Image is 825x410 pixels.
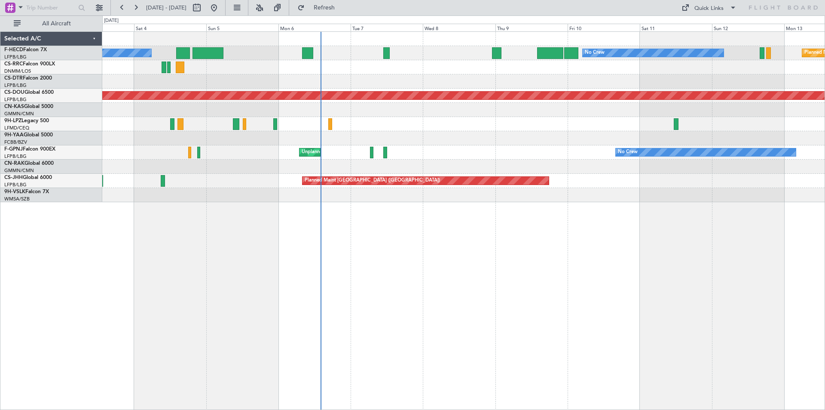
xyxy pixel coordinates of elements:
span: CS-RRC [4,62,23,67]
div: [DATE] [104,17,119,25]
div: No Crew [618,146,638,159]
a: LFPB/LBG [4,153,27,160]
a: LFMD/CEQ [4,125,29,131]
div: Unplanned Maint [GEOGRAPHIC_DATA] ([GEOGRAPHIC_DATA]) [302,146,443,159]
span: CS-DTR [4,76,23,81]
a: 9H-LPZLegacy 500 [4,118,49,123]
a: CN-KASGlobal 5000 [4,104,53,109]
a: CS-RRCFalcon 900LX [4,62,55,67]
span: Refresh [306,5,342,11]
a: WMSA/SZB [4,196,30,202]
div: Mon 6 [278,24,351,31]
span: CS-JHH [4,175,23,180]
div: Fri 10 [568,24,640,31]
span: All Aircraft [22,21,91,27]
span: 9H-YAA [4,133,24,138]
span: F-GPNJ [4,147,23,152]
button: Quick Links [677,1,741,15]
input: Trip Number [26,1,76,14]
a: CS-DOUGlobal 6500 [4,90,54,95]
a: LFPB/LBG [4,96,27,103]
button: All Aircraft [9,17,93,31]
span: F-HECD [4,47,23,52]
span: CN-RAK [4,161,24,166]
div: Sun 12 [712,24,784,31]
a: GMMN/CMN [4,111,34,117]
span: CS-DOU [4,90,24,95]
a: LFPB/LBG [4,82,27,89]
a: 9H-VSLKFalcon 7X [4,189,49,194]
span: 9H-VSLK [4,189,25,194]
button: Refresh [293,1,345,15]
div: Wed 8 [423,24,495,31]
div: Sat 11 [640,24,712,31]
a: LFPB/LBG [4,54,27,60]
a: CN-RAKGlobal 6000 [4,161,54,166]
div: Sun 5 [206,24,278,31]
span: [DATE] - [DATE] [146,4,186,12]
a: FCBB/BZV [4,139,27,145]
span: CN-KAS [4,104,24,109]
div: Thu 9 [495,24,568,31]
a: DNMM/LOS [4,68,31,74]
div: No Crew [585,46,605,59]
div: Tue 7 [351,24,423,31]
a: LFPB/LBG [4,182,27,188]
a: 9H-YAAGlobal 5000 [4,133,53,138]
div: Quick Links [694,4,724,13]
a: GMMN/CMN [4,167,34,174]
a: CS-JHHGlobal 6000 [4,175,52,180]
a: F-HECDFalcon 7X [4,47,47,52]
span: 9H-LPZ [4,118,21,123]
div: Sat 4 [134,24,206,31]
a: F-GPNJFalcon 900EX [4,147,55,152]
a: CS-DTRFalcon 2000 [4,76,52,81]
div: Planned Maint [GEOGRAPHIC_DATA] ([GEOGRAPHIC_DATA]) [305,174,440,187]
